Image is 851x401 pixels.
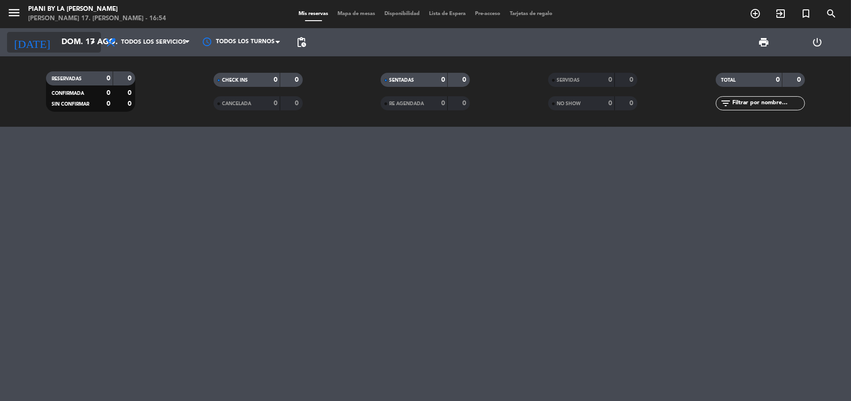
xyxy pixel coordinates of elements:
strong: 0 [630,77,636,83]
input: Filtrar por nombre... [732,98,805,108]
strong: 0 [128,75,133,82]
span: Disponibilidad [380,11,424,16]
i: power_settings_new [812,37,823,48]
span: RESERVADAS [52,77,82,81]
strong: 0 [608,77,612,83]
span: pending_actions [296,37,307,48]
strong: 0 [295,77,300,83]
i: turned_in_not [800,8,812,19]
i: [DATE] [7,32,57,53]
strong: 0 [274,77,277,83]
i: add_circle_outline [750,8,761,19]
i: filter_list [721,98,732,109]
strong: 0 [441,77,445,83]
strong: 0 [441,100,445,107]
strong: 0 [462,77,468,83]
i: menu [7,6,21,20]
span: SERVIDAS [557,78,580,83]
strong: 0 [107,75,110,82]
i: exit_to_app [775,8,786,19]
span: Todos los servicios [121,39,186,46]
span: Mis reservas [294,11,333,16]
i: arrow_drop_down [87,37,99,48]
strong: 0 [462,100,468,107]
div: Piani by La [PERSON_NAME] [28,5,166,14]
i: search [826,8,837,19]
span: SENTADAS [389,78,414,83]
span: Tarjetas de regalo [505,11,557,16]
span: Pre-acceso [470,11,505,16]
strong: 0 [274,100,277,107]
span: SIN CONFIRMAR [52,102,89,107]
strong: 0 [797,77,803,83]
strong: 0 [107,90,110,96]
strong: 0 [128,100,133,107]
span: RE AGENDADA [389,101,424,106]
button: menu [7,6,21,23]
span: CHECK INS [222,78,248,83]
div: LOG OUT [790,28,844,56]
span: TOTAL [721,78,736,83]
span: Lista de Espera [424,11,470,16]
span: NO SHOW [557,101,581,106]
strong: 0 [128,90,133,96]
span: print [759,37,770,48]
div: [PERSON_NAME] 17. [PERSON_NAME] - 16:54 [28,14,166,23]
span: Mapa de mesas [333,11,380,16]
strong: 0 [107,100,110,107]
strong: 0 [630,100,636,107]
span: CANCELADA [222,101,251,106]
strong: 0 [295,100,300,107]
span: CONFIRMADA [52,91,84,96]
strong: 0 [608,100,612,107]
strong: 0 [776,77,780,83]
